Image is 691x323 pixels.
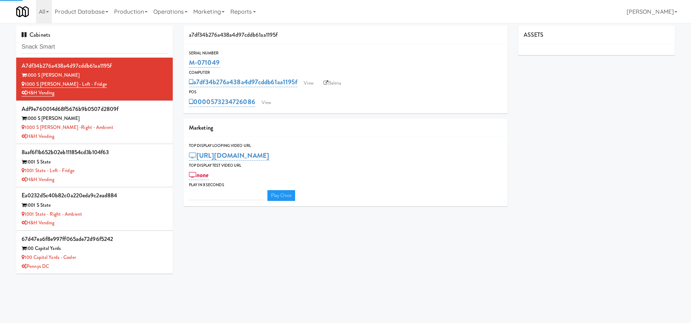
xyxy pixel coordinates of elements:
[22,176,54,183] a: H&H Vending
[189,58,220,68] a: M-071049
[22,133,54,140] a: H&H Vending
[320,78,345,89] a: Balena
[22,167,74,174] a: 1001 State - Left - Fridge
[22,104,167,115] div: adf9e760014d68f5676b9b0507d2809f
[22,190,167,201] div: ea0232d5c40b82c0a220eda9c2ead884
[16,58,173,101] li: a7df34b276a438a4d97cddb61aa1195f1000 S [PERSON_NAME] 1000 S [PERSON_NAME] - Left - FridgeH&H Vending
[22,244,167,253] div: 100 Capital Yards
[189,162,502,169] div: Top Display Test Video Url
[258,97,275,108] a: View
[22,254,76,261] a: 100 Capital Yards - Cooler
[22,31,50,39] span: Cabinets
[22,219,54,226] a: H&H Vending
[189,151,269,161] a: [URL][DOMAIN_NAME]
[22,40,167,54] input: Search cabinets
[22,89,54,97] a: H&H Vending
[300,78,317,89] a: View
[267,190,295,201] a: Play Once
[16,187,173,230] li: ea0232d5c40b82c0a220eda9c2ead8841001 S State 1001 State - Right - AmbientH&H Vending
[16,231,173,274] li: 67d47ea6f8e997ff065ade72d96f5242100 Capital Yards 100 Capital Yards - CoolerPennys DC
[189,170,209,180] a: none
[22,234,167,245] div: 67d47ea6f8e997ff065ade72d96f5242
[16,5,29,18] img: Micromart
[16,144,173,187] li: 8aaf6f1b652b02eb111854cd3b104f631001 S State 1001 State - Left - FridgeH&H Vending
[22,201,167,210] div: 1001 S State
[189,142,502,149] div: Top Display Looping Video Url
[22,158,167,167] div: 1001 S State
[184,26,507,44] div: a7df34b276a438a4d97cddb61aa1195f
[22,60,167,71] div: a7df34b276a438a4d97cddb61aa1195f
[189,181,502,189] div: Play in X seconds
[524,31,544,39] span: ASSETS
[22,263,49,270] a: Pennys DC
[189,89,502,96] div: POS
[189,124,213,132] span: Marketing
[22,81,107,88] a: 1000 S [PERSON_NAME] - Left - Fridge
[22,211,82,217] a: 1001 State - Right - Ambient
[189,50,502,57] div: Serial Number
[22,147,167,158] div: 8aaf6f1b652b02eb111854cd3b104f63
[22,114,167,123] div: 1000 S [PERSON_NAME]
[16,101,173,144] li: adf9e760014d68f5676b9b0507d2809f1000 S [PERSON_NAME] 1000 S [PERSON_NAME] -Right - AmbientH&H Ven...
[189,77,297,87] a: a7df34b276a438a4d97cddb61aa1195f
[22,124,113,131] a: 1000 S [PERSON_NAME] -Right - Ambient
[189,69,502,76] div: Computer
[22,71,167,80] div: 1000 S [PERSON_NAME]
[189,97,255,107] a: 0000573234726086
